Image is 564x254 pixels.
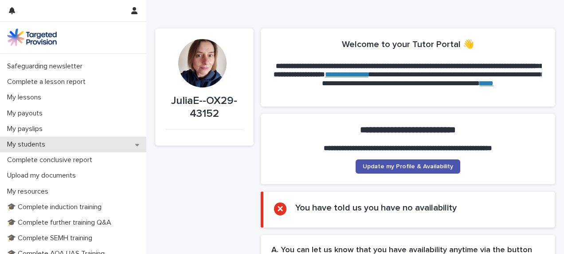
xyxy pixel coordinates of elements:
[4,78,93,86] p: Complete a lesson report
[4,203,109,211] p: 🎓 Complete induction training
[4,125,50,133] p: My payslips
[356,159,460,174] a: Update my Profile & Availability
[4,156,99,164] p: Complete conclusive report
[4,109,50,118] p: My payouts
[4,234,99,242] p: 🎓 Complete SEMH training
[363,163,453,170] span: Update my Profile & Availability
[4,187,55,196] p: My resources
[295,202,457,213] h2: You have told us you have no availability
[4,62,90,71] p: Safeguarding newsletter
[166,95,243,120] p: JuliaE--OX29-43152
[4,93,48,102] p: My lessons
[4,171,83,180] p: Upload my documents
[342,39,474,50] h2: Welcome to your Tutor Portal 👋
[7,28,57,46] img: M5nRWzHhSzIhMunXDL62
[4,218,118,227] p: 🎓 Complete further training Q&A
[4,140,52,149] p: My students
